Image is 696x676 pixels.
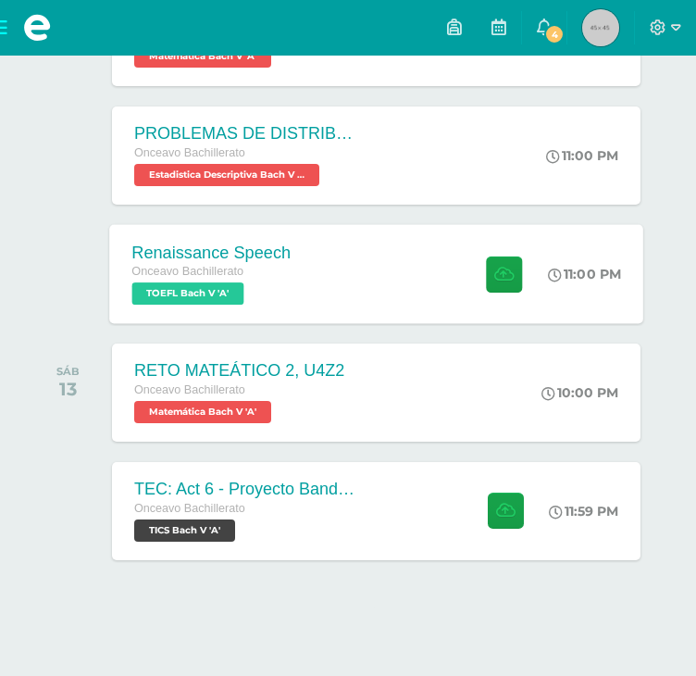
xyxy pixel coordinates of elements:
[134,45,271,68] span: Matemática Bach V 'A'
[548,266,621,282] div: 11:00 PM
[134,502,245,515] span: Onceavo Bachillerato
[134,361,344,381] div: RETO MATEÁTICO 2, U4Z2
[56,378,80,400] div: 13
[541,384,618,401] div: 10:00 PM
[134,164,319,186] span: Estadistica Descriptiva Bach V 'A'
[131,282,243,305] span: TOEFL Bach V 'A'
[549,503,618,520] div: 11:59 PM
[131,243,291,262] div: Renaissance Speech
[546,147,618,164] div: 11:00 PM
[134,520,235,542] span: TICS Bach V 'A'
[544,24,565,44] span: 4
[134,124,356,144] div: PROBLEMAS DE DISTRIBUCIÓN NORMAL
[582,9,619,46] img: 45x45
[131,265,243,278] span: Onceavo Bachillerato
[134,480,356,499] div: TEC: Act 6 - Proyecto Bandera Verde
[134,146,245,159] span: Onceavo Bachillerato
[56,365,80,378] div: SÁB
[134,401,271,423] span: Matemática Bach V 'A'
[134,383,245,396] span: Onceavo Bachillerato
